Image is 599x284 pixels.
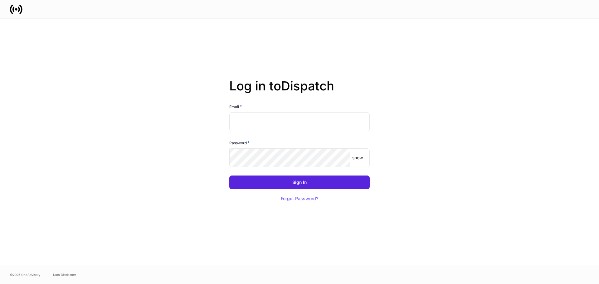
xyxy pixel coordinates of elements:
[229,79,370,103] h2: Log in to Dispatch
[281,196,318,201] div: Forgot Password?
[10,272,41,277] span: © 2025 OneAdvisory
[229,103,242,110] h6: Email
[352,155,363,161] p: show
[229,176,370,189] button: Sign In
[229,140,250,146] h6: Password
[53,272,76,277] a: Data Disclaimer
[292,180,307,185] div: Sign In
[273,192,326,205] button: Forgot Password?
